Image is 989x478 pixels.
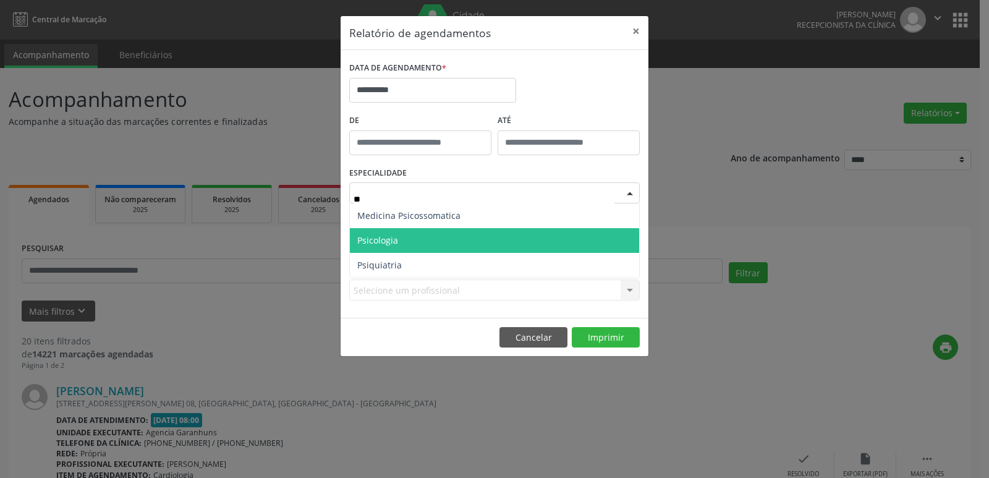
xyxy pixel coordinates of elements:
label: DATA DE AGENDAMENTO [349,59,446,78]
label: De [349,111,491,130]
button: Cancelar [499,327,567,348]
span: Psiquiatria [357,259,402,271]
span: Psicologia [357,234,398,246]
button: Imprimir [572,327,640,348]
span: Medicina Psicossomatica [357,210,461,221]
label: ATÉ [498,111,640,130]
h5: Relatório de agendamentos [349,25,491,41]
button: Close [624,16,648,46]
label: ESPECIALIDADE [349,164,407,183]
